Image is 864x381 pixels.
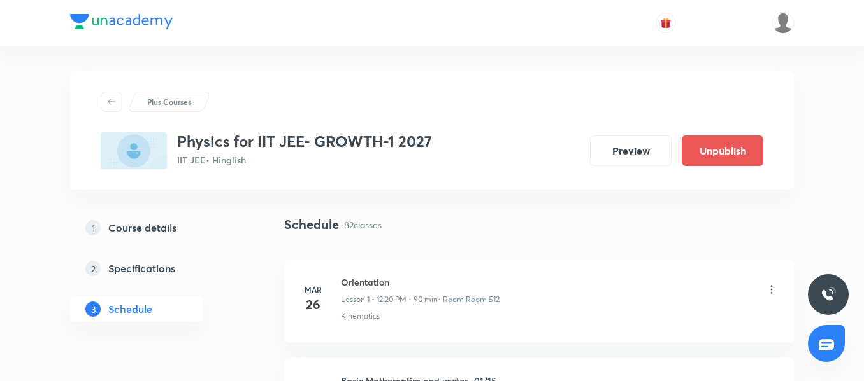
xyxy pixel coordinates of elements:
[108,261,175,276] h5: Specifications
[300,295,326,314] h4: 26
[341,275,500,289] h6: Orientation
[341,310,380,322] p: Kinematics
[177,153,432,167] p: IIT JEE • Hinglish
[341,294,438,305] p: Lesson 1 • 12:20 PM • 90 min
[821,287,836,302] img: ttu
[300,284,326,295] h6: Mar
[656,13,676,33] button: avatar
[70,14,173,32] a: Company Logo
[70,14,173,29] img: Company Logo
[682,135,763,166] button: Unpublish
[284,215,339,234] h4: Schedule
[85,261,101,276] p: 2
[108,301,152,317] h5: Schedule
[344,218,382,232] p: 82 classes
[85,220,101,235] p: 1
[177,132,432,151] h3: Physics for IIT JEE- GROWTH-1 2027
[147,96,191,107] p: Plus Courses
[660,17,672,29] img: avatar
[70,256,243,281] a: 2Specifications
[590,135,672,166] button: Preview
[70,215,243,240] a: 1Course details
[101,132,167,169] img: C781A47E-DCF6-45E3-B90B-DE0B46EF21B5_plus.png
[438,294,500,305] p: • Room Room 512
[85,301,101,317] p: 3
[772,12,794,34] img: Gopal Kumar
[108,220,176,235] h5: Course details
